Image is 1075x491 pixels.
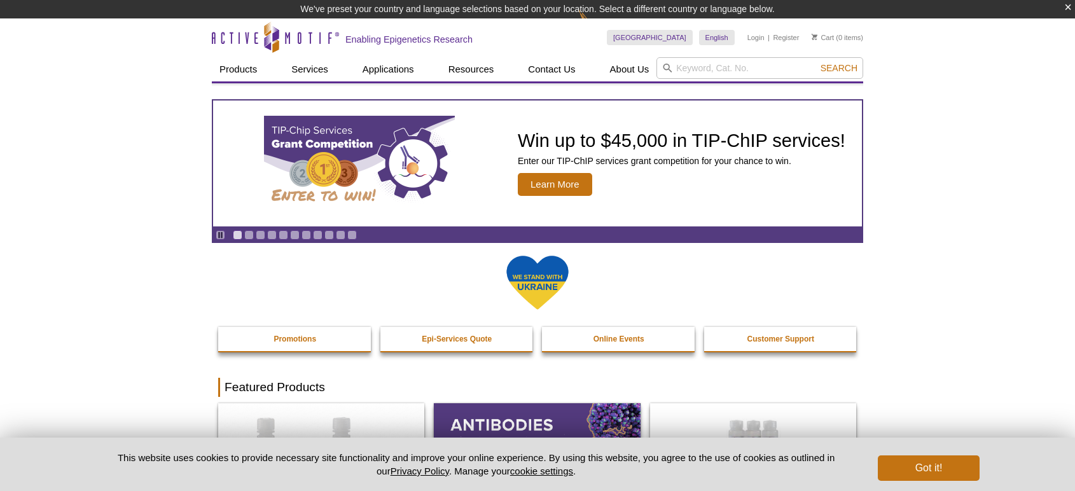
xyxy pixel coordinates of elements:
[95,451,857,478] p: This website uses cookies to provide necessary site functionality and improve your online experie...
[212,57,265,81] a: Products
[510,466,573,476] button: cookie settings
[264,116,455,211] img: TIP-ChIP Services Grant Competition
[284,57,336,81] a: Services
[607,30,693,45] a: [GEOGRAPHIC_DATA]
[812,33,834,42] a: Cart
[593,335,644,343] strong: Online Events
[821,63,857,73] span: Search
[704,327,858,351] a: Customer Support
[518,155,845,167] p: Enter our TIP-ChIP services grant competition for your chance to win.
[233,230,242,240] a: Go to slide 1
[345,34,473,45] h2: Enabling Epigenetics Research
[267,230,277,240] a: Go to slide 4
[747,335,814,343] strong: Customer Support
[218,378,857,397] h2: Featured Products
[324,230,334,240] a: Go to slide 9
[380,327,534,351] a: Epi-Services Quote
[656,57,863,79] input: Keyword, Cat. No.
[216,230,225,240] a: Toggle autoplay
[213,100,862,226] article: TIP-ChIP Services Grant Competition
[218,327,372,351] a: Promotions
[773,33,799,42] a: Register
[290,230,300,240] a: Go to slide 6
[313,230,322,240] a: Go to slide 8
[520,57,583,81] a: Contact Us
[579,10,613,39] img: Change Here
[355,57,422,81] a: Applications
[279,230,288,240] a: Go to slide 5
[244,230,254,240] a: Go to slide 2
[542,327,696,351] a: Online Events
[422,335,492,343] strong: Epi-Services Quote
[274,335,316,343] strong: Promotions
[812,34,817,40] img: Your Cart
[347,230,357,240] a: Go to slide 11
[768,30,770,45] li: |
[747,33,765,42] a: Login
[518,131,845,150] h2: Win up to $45,000 in TIP-ChIP services!
[817,62,861,74] button: Search
[518,173,592,196] span: Learn More
[256,230,265,240] a: Go to slide 3
[302,230,311,240] a: Go to slide 7
[602,57,657,81] a: About Us
[336,230,345,240] a: Go to slide 10
[878,455,980,481] button: Got it!
[441,57,502,81] a: Resources
[812,30,863,45] li: (0 items)
[506,254,569,311] img: We Stand With Ukraine
[699,30,735,45] a: English
[391,466,449,476] a: Privacy Policy
[213,100,862,226] a: TIP-ChIP Services Grant Competition Win up to $45,000 in TIP-ChIP services! Enter our TIP-ChIP se...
